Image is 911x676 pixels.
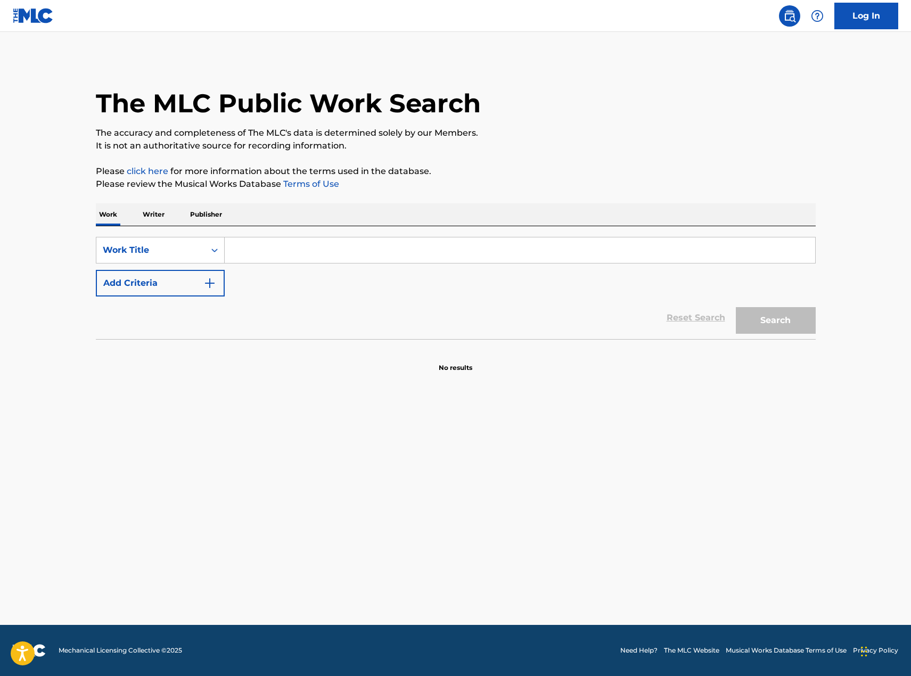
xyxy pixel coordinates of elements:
[127,166,168,176] a: click here
[96,87,481,119] h1: The MLC Public Work Search
[439,350,472,373] p: No results
[96,165,816,178] p: Please for more information about the terms used in the database.
[13,644,46,657] img: logo
[783,10,796,22] img: search
[620,646,658,655] a: Need Help?
[834,3,898,29] a: Log In
[59,646,182,655] span: Mechanical Licensing Collective © 2025
[858,625,911,676] iframe: Chat Widget
[13,8,54,23] img: MLC Logo
[96,237,816,339] form: Search Form
[203,277,216,290] img: 9d2ae6d4665cec9f34b9.svg
[807,5,828,27] div: Help
[187,203,225,226] p: Publisher
[96,139,816,152] p: It is not an authoritative source for recording information.
[96,203,120,226] p: Work
[103,244,199,257] div: Work Title
[664,646,719,655] a: The MLC Website
[281,179,339,189] a: Terms of Use
[96,270,225,296] button: Add Criteria
[779,5,800,27] a: Public Search
[96,178,816,191] p: Please review the Musical Works Database
[853,646,898,655] a: Privacy Policy
[139,203,168,226] p: Writer
[96,127,816,139] p: The accuracy and completeness of The MLC's data is determined solely by our Members.
[726,646,847,655] a: Musical Works Database Terms of Use
[861,636,867,667] div: Drag
[811,10,824,22] img: help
